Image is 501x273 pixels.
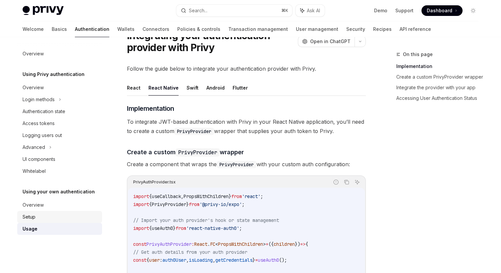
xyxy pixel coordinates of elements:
span: Ask AI [307,7,320,14]
div: Advanced [23,143,45,151]
span: To integrate JWT-based authentication with Privy in your React Native application, you’ll need to... [127,117,366,136]
span: : [160,257,162,263]
span: Open in ChatGPT [310,38,351,45]
a: Demo [374,7,387,14]
a: Setup [17,211,102,223]
span: = [266,241,268,247]
span: = [255,257,258,263]
span: > [263,241,266,247]
span: => [300,241,306,247]
a: Overview [17,199,102,211]
code: PrivyProvider [174,128,214,135]
a: Overview [17,82,102,94]
a: Support [395,7,414,14]
a: Recipes [373,21,392,37]
a: Dashboard [421,5,463,16]
a: Policies & controls [177,21,220,37]
span: On this page [403,50,433,58]
span: from [176,225,186,231]
span: { [306,241,308,247]
a: Wallets [117,21,135,37]
h5: Using your own authentication [23,188,95,196]
a: Whitelabel [17,165,102,177]
span: { [146,257,149,263]
code: PrivyProvider [176,148,220,157]
span: PrivyAuthProvider [146,241,192,247]
a: API reference [400,21,431,37]
button: Ask AI [296,5,325,17]
div: Setup [23,213,35,221]
span: PropsWithChildren [184,193,229,199]
div: Access tokens [23,119,55,127]
div: UI components [23,155,55,163]
span: // Import your auth provider's hook or state management [133,217,279,223]
div: Overview [23,201,44,209]
a: Authentication [75,21,109,37]
a: Access tokens [17,117,102,129]
span: ({ [268,241,274,247]
button: Toggle dark mode [468,5,478,16]
a: Logging users out [17,129,102,141]
span: getCredentials [215,257,252,263]
button: React [127,80,140,96]
span: { [149,225,152,231]
h5: Using Privy authentication [23,70,84,78]
span: isLoading [189,257,213,263]
span: { [149,201,152,207]
span: from [189,201,199,207]
span: (); [279,257,287,263]
button: Copy the contents from the code block [342,178,351,186]
span: import [133,201,149,207]
span: import [133,225,149,231]
span: Implementation [127,104,174,113]
span: FC [210,241,215,247]
button: Ask AI [353,178,362,186]
span: 'react-native-auth0' [186,225,239,231]
span: : [192,241,194,247]
a: Connectors [142,21,169,37]
div: Overview [23,50,44,58]
span: } [186,201,189,207]
span: ; [260,193,263,199]
span: Follow the guide below to integrate your authentication provider with Privy. [127,64,366,73]
span: '@privy-io/expo' [199,201,242,207]
a: Accessing User Authentication Status [396,93,484,103]
div: Search... [189,7,207,15]
span: { [149,193,152,199]
div: PrivyAuthProvider.tsx [133,178,176,186]
button: React Native [148,80,179,96]
code: PrivyProvider [217,161,256,168]
span: from [231,193,242,199]
span: PrivyProvider [152,201,186,207]
span: 'react' [242,193,260,199]
a: Integrate the provider with your app [396,82,484,93]
span: user [149,257,160,263]
h1: Integrating your authentication provider with Privy [127,30,295,53]
button: Open in ChatGPT [298,36,355,47]
a: UI components [17,153,102,165]
button: Android [206,80,225,96]
span: , [186,257,189,263]
div: Logging users out [23,131,62,139]
span: Create a component that wraps the with your custom auth configuration: [127,160,366,169]
span: useCallback [152,193,181,199]
button: Search...⌘K [176,5,292,17]
span: // Get auth details from your auth provider [133,249,247,255]
span: } [173,225,176,231]
span: const [133,257,146,263]
div: Authentication state [23,107,65,115]
span: auth0User [162,257,186,263]
span: ; [242,201,245,207]
span: const [133,241,146,247]
span: Create a custom wrapper [127,148,244,157]
span: ; [239,225,242,231]
div: Overview [23,84,44,92]
a: Welcome [23,21,44,37]
span: } [229,193,231,199]
span: children [274,241,295,247]
a: Usage [17,223,102,235]
span: useAuth0 [152,225,173,231]
a: Implementation [396,61,484,72]
div: Usage [23,225,37,233]
a: Security [346,21,365,37]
